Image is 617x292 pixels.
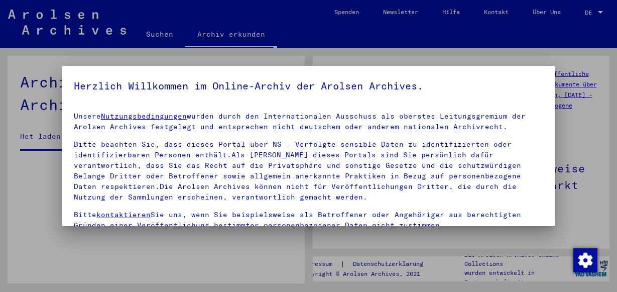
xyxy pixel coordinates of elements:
[74,139,543,203] p: Bitte beachten Sie, dass dieses Portal über NS - Verfolgte sensible Daten zu identifizierten oder...
[101,112,187,121] a: Nutzungsbedingungen
[74,78,543,94] h5: Herzlich Willkommen im Online-Archiv der Arolsen Archives.
[96,210,151,219] a: kontaktieren
[573,248,597,272] img: Zustimmung ändern
[74,210,543,231] p: Bitte Sie uns, wenn Sie beispielsweise als Betroffener oder Angehöriger aus berechtigten Gründen ...
[74,111,543,132] p: Unsere wurden durch den Internationalen Ausschuss als oberstes Leitungsgremium der Arolsen Archiv...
